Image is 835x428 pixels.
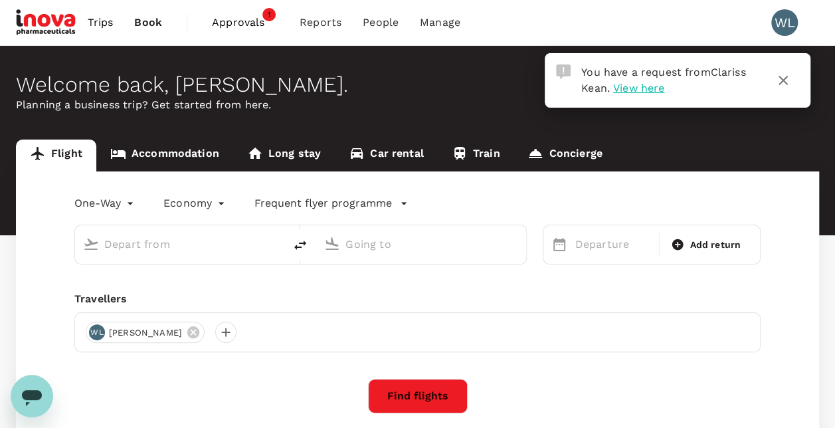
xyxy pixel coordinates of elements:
span: Reports [300,15,341,31]
span: You have a request from . [581,66,746,94]
input: Going to [345,234,498,255]
img: iNova Pharmaceuticals [16,8,77,37]
div: WL[PERSON_NAME] [86,322,205,343]
button: Open [275,243,278,245]
img: Approval Request [556,64,571,79]
iframe: Button to launch messaging window [11,375,53,417]
span: Add return [690,238,741,252]
span: View here [613,82,664,94]
span: Approvals [212,15,278,31]
span: People [363,15,399,31]
a: Flight [16,140,96,171]
p: Frequent flyer programme [254,195,392,211]
span: Trips [88,15,114,31]
a: Train [438,140,514,171]
span: 1 [262,8,276,21]
span: Book [134,15,162,31]
button: delete [284,229,316,261]
div: WL [89,324,105,340]
input: Depart from [104,234,256,255]
div: Economy [163,193,228,214]
button: Find flights [368,379,468,413]
a: Car rental [335,140,438,171]
button: Open [517,243,519,245]
a: Accommodation [96,140,233,171]
div: One-Way [74,193,137,214]
a: Concierge [513,140,616,171]
div: Welcome back , [PERSON_NAME] . [16,72,819,97]
button: Frequent flyer programme [254,195,408,211]
div: Travellers [74,291,761,307]
a: Long stay [233,140,335,171]
span: Manage [420,15,460,31]
p: Planning a business trip? Get started from here. [16,97,819,113]
span: [PERSON_NAME] [101,326,190,340]
div: WL [771,9,798,36]
p: Departure [575,237,652,253]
